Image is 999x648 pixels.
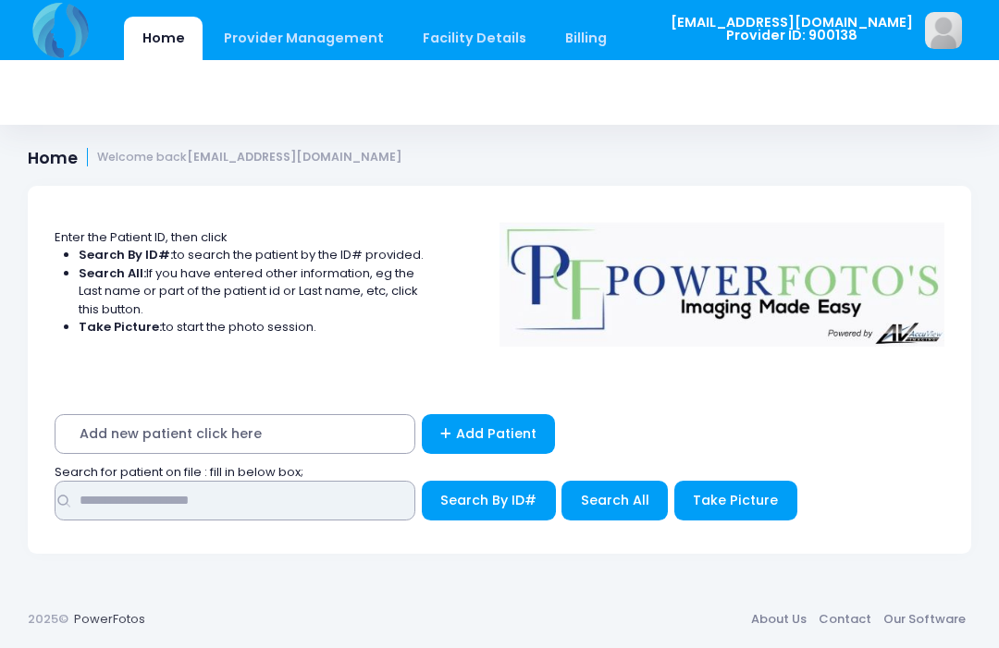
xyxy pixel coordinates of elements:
[205,17,401,60] a: Provider Management
[548,17,625,60] a: Billing
[187,149,401,165] strong: [EMAIL_ADDRESS][DOMAIN_NAME]
[440,491,536,509] span: Search By ID#
[79,318,425,336] li: to start the photo session.
[97,151,401,165] small: Welcome back
[79,264,146,282] strong: Search All:
[693,491,778,509] span: Take Picture
[422,414,556,454] a: Add Patient
[561,481,668,520] button: Search All
[745,603,812,636] a: About Us
[55,463,303,481] span: Search for patient on file : fill in below box;
[55,414,415,454] span: Add new patient click here
[74,610,145,628] a: PowerFotos
[812,603,877,636] a: Contact
[79,246,173,263] strong: Search By ID#:
[422,481,556,520] button: Search By ID#
[55,228,228,246] span: Enter the Patient ID, then click
[674,481,797,520] button: Take Picture
[124,17,203,60] a: Home
[877,603,971,636] a: Our Software
[79,246,425,264] li: to search the patient by the ID# provided.
[581,491,649,509] span: Search All
[79,318,162,336] strong: Take Picture:
[79,264,425,319] li: If you have entered other information, eg the Last name or part of the patient id or Last name, e...
[671,16,913,43] span: [EMAIL_ADDRESS][DOMAIN_NAME] Provider ID: 900138
[28,148,401,167] h1: Home
[925,12,962,49] img: image
[405,17,545,60] a: Facility Details
[628,17,699,60] a: Staff
[491,210,954,347] img: Logo
[28,610,68,628] span: 2025©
